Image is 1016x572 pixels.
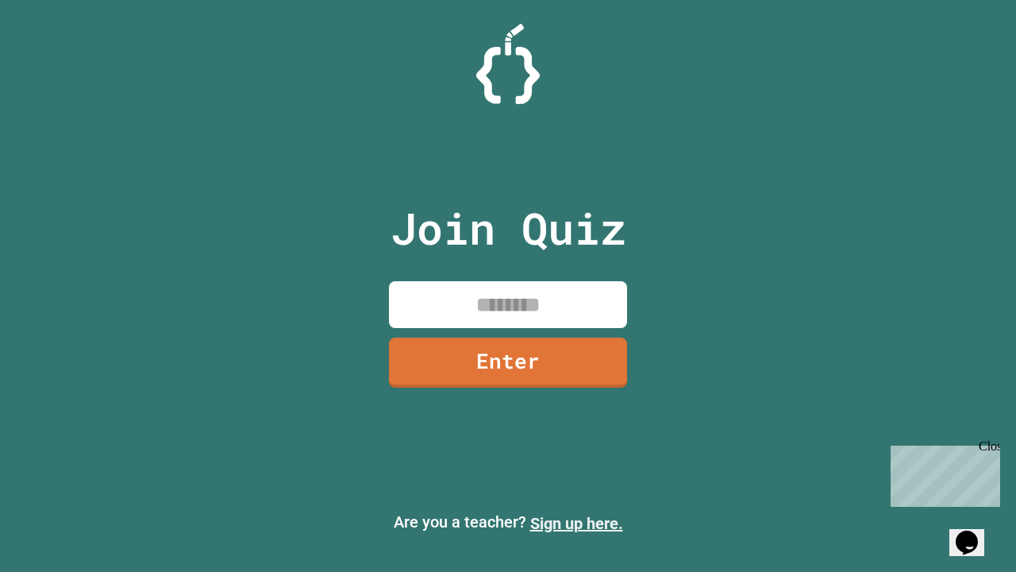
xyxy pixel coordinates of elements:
a: Enter [389,338,627,388]
p: Join Quiz [391,195,626,261]
img: Logo.svg [476,24,540,104]
iframe: chat widget [949,508,1000,556]
iframe: chat widget [884,439,1000,507]
div: Chat with us now!Close [6,6,110,101]
p: Are you a teacher? [13,510,1003,535]
a: Sign up here. [530,514,623,533]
